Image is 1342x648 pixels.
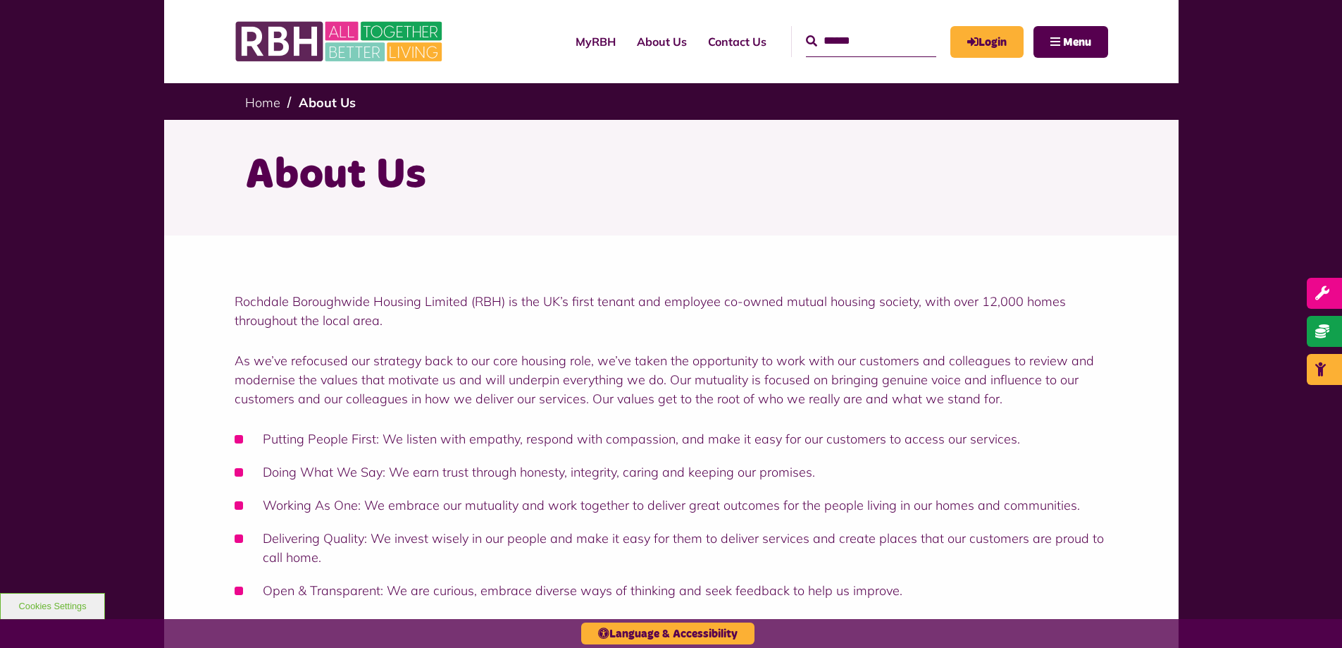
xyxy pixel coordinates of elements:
[235,496,1108,515] li: Working As One: We embrace our mutuality and work together to deliver great outcomes for the peop...
[299,94,356,111] a: About Us
[1033,26,1108,58] button: Navigation
[235,463,1108,482] li: Doing What We Say: We earn trust through honesty, integrity, caring and keeping our promises.
[565,23,626,61] a: MyRBH
[581,623,754,644] button: Language & Accessibility
[1063,37,1091,48] span: Menu
[245,94,280,111] a: Home
[235,429,1108,448] li: Putting People First: We listen with empathy, respond with compassion, and make it easy for our c...
[950,26,1024,58] a: MyRBH
[235,529,1108,567] li: Delivering Quality: We invest wisely in our people and make it easy for them to deliver services ...
[235,292,1108,330] p: Rochdale Boroughwide Housing Limited (RBH) is the UK’s first tenant and employee co-owned mutual ...
[697,23,777,61] a: Contact Us
[235,581,1108,600] li: Open & Transparent: We are curious, embrace diverse ways of thinking and seek feedback to help us...
[235,351,1108,408] p: As we’ve refocused our strategy back to our core housing role, we’ve taken the opportunity to wor...
[1279,585,1342,648] iframe: Netcall Web Assistant for live chat
[626,23,697,61] a: About Us
[245,148,1098,203] h1: About Us
[235,14,446,69] img: RBH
